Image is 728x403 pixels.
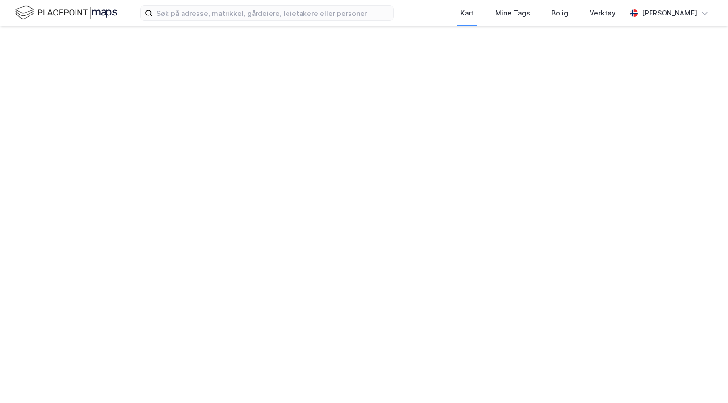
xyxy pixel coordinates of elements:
div: [PERSON_NAME] [642,7,697,19]
img: logo.f888ab2527a4732fd821a326f86c7f29.svg [15,4,117,21]
div: Bolig [551,7,568,19]
iframe: Chat Widget [680,357,728,403]
input: Søk på adresse, matrikkel, gårdeiere, leietakere eller personer [152,6,393,20]
div: Kart [460,7,474,19]
div: Mine Tags [495,7,530,19]
div: Verktøy [590,7,616,19]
